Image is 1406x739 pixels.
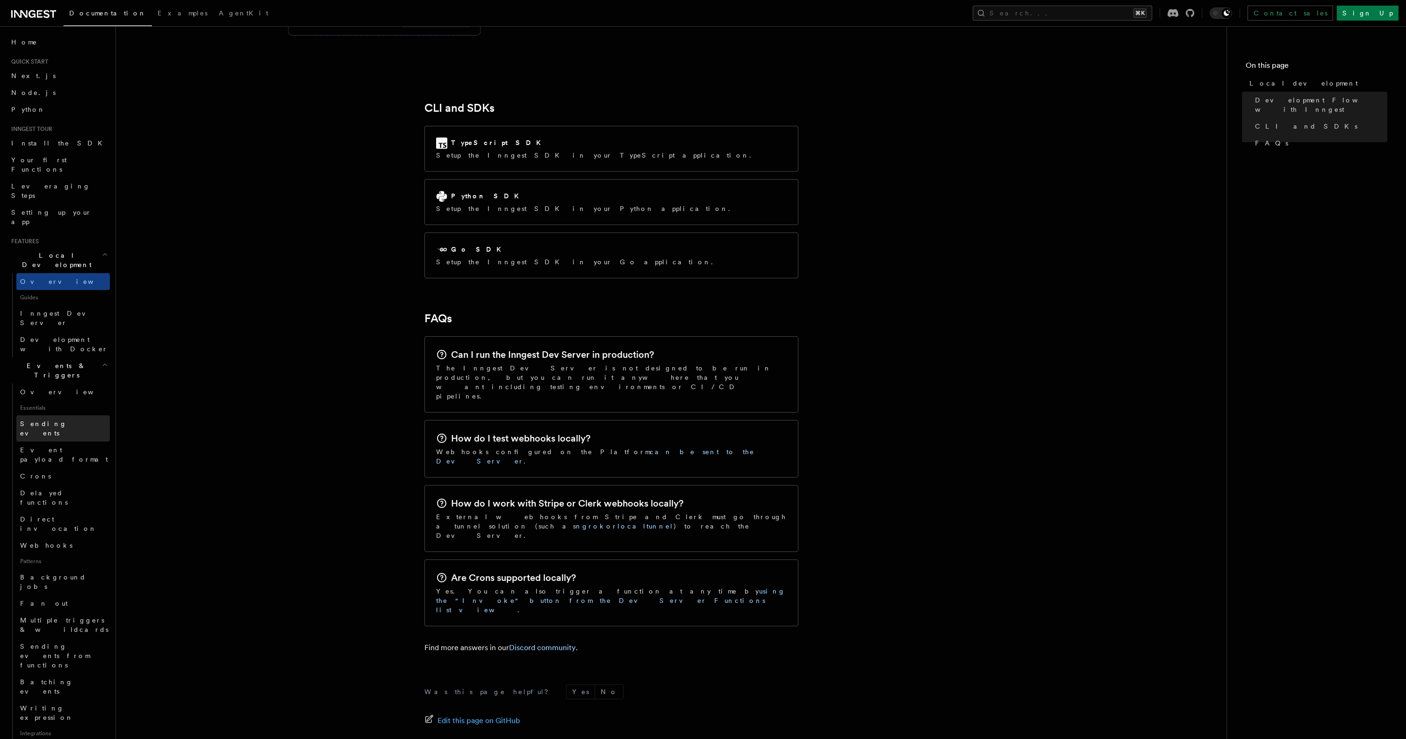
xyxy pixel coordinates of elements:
a: ngrok [576,522,606,530]
a: Overview [16,273,110,290]
a: Sending events from functions [16,638,110,674]
div: Local Development [7,273,110,357]
span: Direct invocation [20,515,97,532]
a: Home [7,34,110,51]
span: Home [11,37,37,47]
a: Install the SDK [7,135,110,152]
a: Edit this page on GitHub [424,714,520,727]
h2: How do I test webhooks locally? [451,432,590,445]
button: Yes [567,685,595,699]
p: Setup the Inngest SDK in your TypeScript application. [436,151,757,160]
a: Leveraging Steps [7,178,110,204]
a: Delayed functions [16,485,110,511]
a: localtunnel [617,522,674,530]
a: TypeScript SDKSetup the Inngest SDK in your TypeScript application. [424,126,798,172]
span: Sending events [20,420,67,437]
a: Webhooks [16,537,110,554]
span: Fan out [20,600,68,607]
span: Background jobs [20,573,86,590]
h2: Go SDK [451,245,507,254]
h2: How do I work with Stripe or Clerk webhooks locally? [451,497,683,510]
p: Setup the Inngest SDK in your Python application. [436,204,736,213]
span: Writing expression [20,704,73,721]
a: Discord community [509,643,576,652]
a: Background jobs [16,569,110,595]
a: can be sent to the Dev Server [436,448,754,465]
span: Overview [20,278,116,285]
a: Sign Up [1337,6,1399,21]
span: FAQs [1255,138,1288,148]
span: Edit this page on GitHub [438,714,520,727]
a: Sending events [16,415,110,442]
span: Documentation [69,9,146,17]
a: FAQs [424,312,452,325]
span: Leveraging Steps [11,182,90,199]
button: Local Development [7,247,110,273]
span: Development Flow with Inngest [1255,95,1387,114]
span: Batching events [20,678,73,695]
p: Find more answers in our . [424,641,798,654]
a: FAQs [1251,135,1387,152]
span: Inngest tour [7,125,52,133]
span: Patterns [16,554,110,569]
a: Multiple triggers & wildcards [16,612,110,638]
a: Python SDKSetup the Inngest SDK in your Python application. [424,179,798,225]
span: Overview [20,388,116,396]
a: Next.js [7,67,110,84]
a: Development with Docker [16,331,110,357]
span: Events & Triggers [7,361,102,380]
a: using the "Invoke" button from the Dev Server Functions list view [436,587,785,614]
a: Fan out [16,595,110,612]
button: Toggle dark mode [1210,7,1232,19]
a: AgentKit [213,3,274,25]
a: CLI and SDKs [424,101,495,115]
span: Your first Functions [11,156,67,173]
a: Examples [152,3,213,25]
span: Python [11,106,45,113]
p: External webhooks from Stripe and Clerk must go through a tunnel solution (such as or ) to reach ... [436,512,787,540]
span: Webhooks [20,542,72,549]
h2: Are Crons supported locally? [451,571,576,584]
a: Writing expression [16,700,110,726]
a: Batching events [16,674,110,700]
p: Was this page helpful? [424,687,555,696]
span: Multiple triggers & wildcards [20,616,108,633]
span: Next.js [11,72,56,80]
p: Yes. You can also trigger a function at any time by . [436,587,787,615]
span: Local Development [7,251,102,269]
span: Guides [16,290,110,305]
a: Documentation [64,3,152,26]
h2: Can I run the Inngest Dev Server in production? [451,348,654,361]
a: Python [7,101,110,118]
span: Setting up your app [11,209,92,225]
a: Node.js [7,84,110,101]
h2: Python SDK [451,191,524,201]
h4: On this page [1246,60,1387,75]
span: Development with Docker [20,336,108,353]
span: CLI and SDKs [1255,122,1357,131]
button: Search...⌘K [973,6,1152,21]
a: Contact sales [1248,6,1333,21]
span: Features [7,238,39,245]
span: AgentKit [219,9,268,17]
a: Event payload format [16,442,110,468]
span: Delayed functions [20,489,68,506]
span: Event payload format [20,446,108,463]
span: Inngest Dev Server [20,310,100,326]
p: The Inngest Dev Server is not designed to be run in production, but you can run it anywhere that ... [436,363,787,401]
h2: TypeScript SDK [451,138,546,147]
p: Setup the Inngest SDK in your Go application. [436,257,718,267]
a: Direct invocation [16,511,110,537]
span: Node.js [11,89,56,96]
a: Setting up your app [7,204,110,230]
a: Crons [16,468,110,485]
button: No [595,685,623,699]
span: Examples [158,9,208,17]
span: Install the SDK [11,139,108,147]
a: CLI and SDKs [1251,118,1387,135]
kbd: ⌘K [1133,8,1147,18]
a: Your first Functions [7,152,110,178]
p: Webhooks configured on the Platform . [436,447,787,466]
span: Local development [1249,79,1358,88]
span: Crons [20,472,51,480]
